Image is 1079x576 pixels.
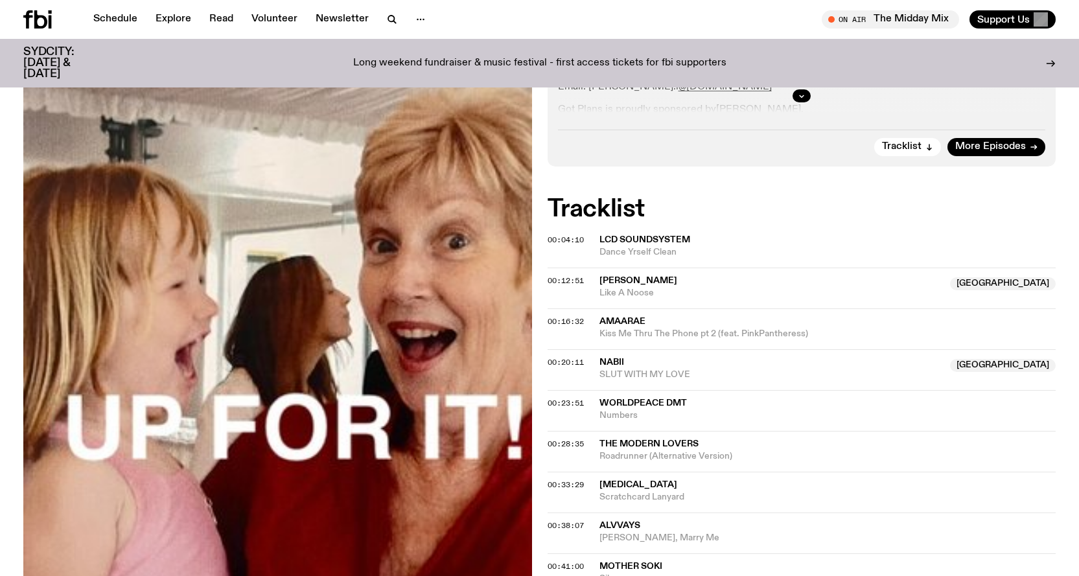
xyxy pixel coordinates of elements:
span: 00:38:07 [548,520,584,531]
button: On AirThe Midday Mix [822,10,959,29]
span: [PERSON_NAME] [599,276,677,285]
span: Kiss Me Thru The Phone pt 2 (feat. PinkPantheress) [599,328,1056,340]
span: Roadrunner (Alternative Version) [599,450,1056,463]
a: More Episodes [947,138,1045,156]
span: [PERSON_NAME], Marry Me [599,532,1056,544]
button: 00:23:51 [548,400,584,407]
a: Explore [148,10,199,29]
button: 00:12:51 [548,277,584,284]
span: 00:04:10 [548,235,584,245]
span: Tracklist [882,142,922,152]
span: Like A Noose [599,287,943,299]
span: nabii [599,358,624,367]
button: 00:20:11 [548,359,584,366]
span: 00:20:11 [548,357,584,367]
span: [MEDICAL_DATA] [599,480,677,489]
p: Long weekend fundraiser & music festival - first access tickets for fbi supporters [353,58,726,69]
button: Support Us [969,10,1056,29]
span: [GEOGRAPHIC_DATA] [950,359,1056,372]
span: Dance Yrself Clean [599,246,1056,259]
button: 00:28:35 [548,441,584,448]
button: Tracklist [874,138,941,156]
button: 00:33:29 [548,481,584,489]
span: 00:33:29 [548,479,584,490]
a: Schedule [86,10,145,29]
span: 00:28:35 [548,439,584,449]
h2: Tracklist [548,198,1056,221]
span: Worldpeace DMT [599,398,687,408]
h3: SYDCITY: [DATE] & [DATE] [23,47,106,80]
a: Newsletter [308,10,377,29]
span: [GEOGRAPHIC_DATA] [950,277,1056,290]
span: Numbers [599,409,1056,422]
span: 00:12:51 [548,275,584,286]
span: More Episodes [955,142,1026,152]
button: 00:16:32 [548,318,584,325]
span: Alvvays [599,521,640,530]
button: 00:38:07 [548,522,584,529]
span: Amaarae [599,317,645,326]
span: 00:16:32 [548,316,584,327]
span: Scratchcard Lanyard [599,491,1056,503]
span: Mother Soki [599,562,662,571]
span: SLUT WITH MY LOVE [599,369,943,381]
span: LCD Soundsystem [599,235,690,244]
span: 00:41:00 [548,561,584,571]
button: 00:04:10 [548,236,584,244]
span: 00:23:51 [548,398,584,408]
span: The Modern Lovers [599,439,699,448]
button: 00:41:00 [548,563,584,570]
a: Volunteer [244,10,305,29]
span: Support Us [977,14,1030,25]
a: Read [202,10,241,29]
